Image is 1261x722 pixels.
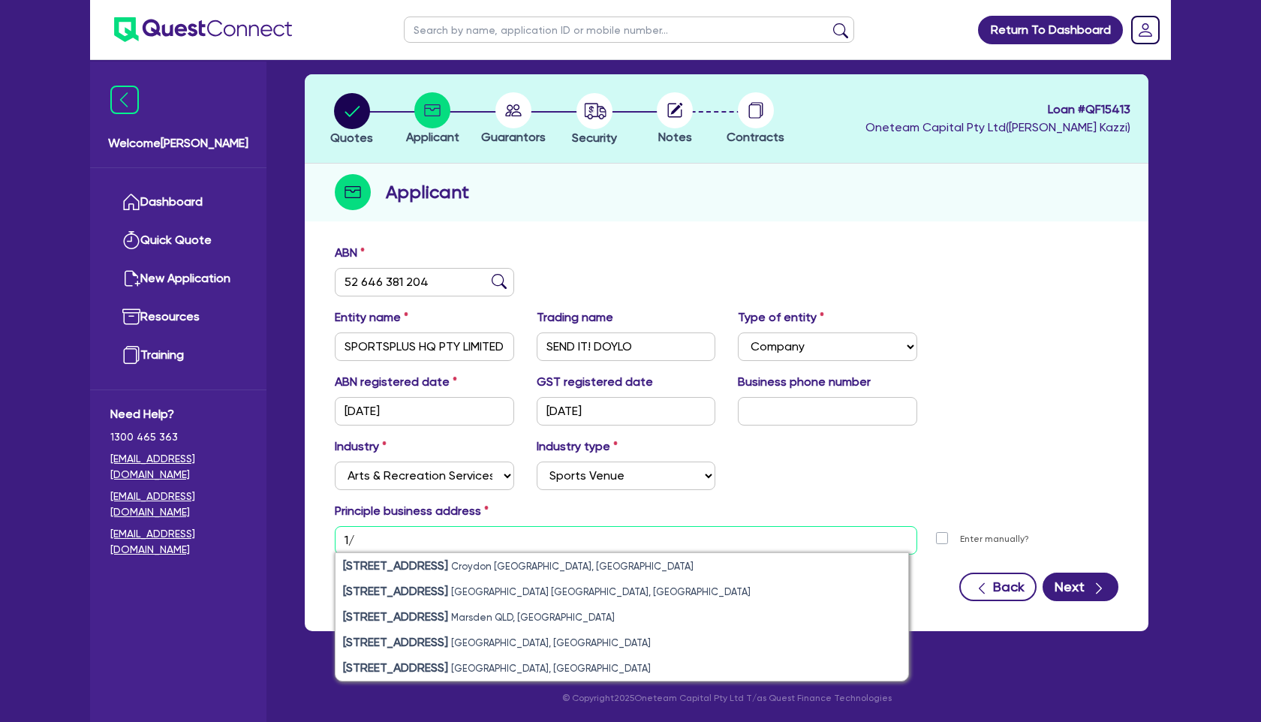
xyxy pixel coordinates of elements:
span: Notes [658,130,692,144]
label: GST registered date [537,373,653,391]
strong: [STREET_ADDRESS] [343,609,448,624]
a: Return To Dashboard [978,16,1123,44]
strong: [STREET_ADDRESS] [343,660,448,675]
img: quick-quote [122,231,140,249]
small: [GEOGRAPHIC_DATA], [GEOGRAPHIC_DATA] [451,663,651,674]
a: Resources [110,298,246,336]
span: Need Help? [110,405,246,423]
label: Entity name [335,308,408,326]
input: Search by name, application ID or mobile number... [404,17,854,43]
a: [EMAIL_ADDRESS][DOMAIN_NAME] [110,451,246,483]
strong: [STREET_ADDRESS] [343,558,448,573]
button: Security [571,92,618,148]
span: 1300 465 363 [110,429,246,445]
label: Type of entity [738,308,824,326]
a: [EMAIL_ADDRESS][DOMAIN_NAME] [110,489,246,520]
img: quest-connect-logo-blue [114,17,292,42]
button: Quotes [330,92,374,148]
input: DD / MM / YYYY [335,397,514,426]
small: [GEOGRAPHIC_DATA], [GEOGRAPHIC_DATA] [451,637,651,648]
strong: [STREET_ADDRESS] [343,635,448,649]
img: resources [122,308,140,326]
label: Business phone number [738,373,871,391]
a: Quick Quote [110,221,246,260]
a: Dropdown toggle [1126,11,1165,50]
span: Oneteam Capital Pty Ltd ( [PERSON_NAME] Kazzi ) [865,120,1130,134]
span: Guarantors [481,130,546,144]
a: New Application [110,260,246,298]
p: © Copyright 2025 Oneteam Capital Pty Ltd T/as Quest Finance Technologies [294,691,1159,705]
a: Training [110,336,246,375]
h2: Applicant [386,179,469,206]
label: Industry type [537,438,618,456]
img: step-icon [335,174,371,210]
strong: [STREET_ADDRESS] [343,584,448,598]
label: Industry [335,438,387,456]
button: Next [1043,573,1118,601]
span: Contracts [727,130,784,144]
a: Dashboard [110,183,246,221]
img: training [122,346,140,364]
label: ABN registered date [335,373,457,391]
small: Croydon [GEOGRAPHIC_DATA], [GEOGRAPHIC_DATA] [451,561,694,572]
label: Enter manually? [960,532,1029,546]
img: new-application [122,269,140,287]
label: ABN [335,244,365,262]
label: Principle business address [335,502,489,520]
img: abn-lookup icon [492,274,507,289]
label: Trading name [537,308,613,326]
span: Welcome [PERSON_NAME] [108,134,248,152]
small: Marsden QLD, [GEOGRAPHIC_DATA] [451,612,615,623]
span: Loan # QF15413 [865,101,1130,119]
button: Back [959,573,1037,601]
img: icon-menu-close [110,86,139,114]
span: Applicant [406,130,459,144]
span: Security [572,131,617,145]
small: [GEOGRAPHIC_DATA] [GEOGRAPHIC_DATA], [GEOGRAPHIC_DATA] [451,586,751,597]
span: Quotes [330,131,373,145]
input: DD / MM / YYYY [537,397,716,426]
a: [EMAIL_ADDRESS][DOMAIN_NAME] [110,526,246,558]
